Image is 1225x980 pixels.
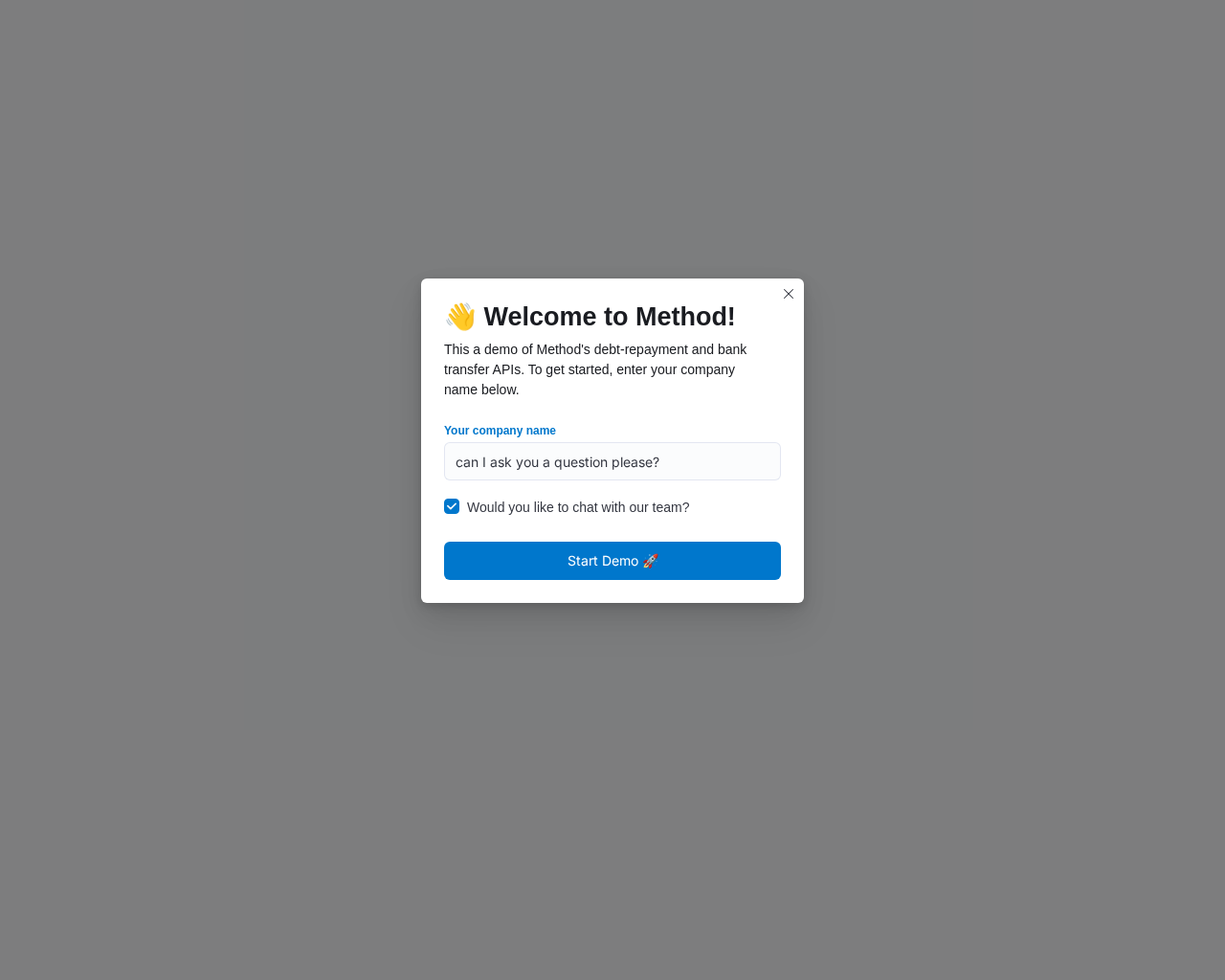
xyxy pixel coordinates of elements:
[444,442,781,480] input: Alphabet Inc.
[444,301,766,400] div: 👋 Welcome to Method!
[444,340,766,400] p: This a demo of Method's debt-repayment and bank transfer APIs. To get started, enter your company...
[444,542,781,580] button: Start Demo 🚀
[444,423,556,438] label: Your company name
[568,549,658,572] span: Start Demo 🚀
[777,282,800,305] button: Closes this modal window
[444,496,689,519] label: Would you like to chat with our team?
